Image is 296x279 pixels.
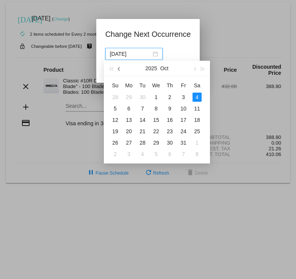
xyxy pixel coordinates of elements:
[124,93,133,102] div: 29
[108,79,122,91] th: Sun
[124,138,133,147] div: 27
[163,79,177,91] th: Thu
[136,114,149,126] td: 10/14/2025
[163,126,177,137] td: 10/23/2025
[149,114,163,126] td: 10/15/2025
[136,126,149,137] td: 10/21/2025
[179,138,188,147] div: 31
[193,115,202,125] div: 18
[122,126,136,137] td: 10/20/2025
[165,127,174,136] div: 23
[190,114,204,126] td: 10/18/2025
[111,93,120,102] div: 28
[111,138,120,147] div: 26
[124,115,133,125] div: 13
[152,150,161,159] div: 5
[190,103,204,114] td: 10/11/2025
[138,104,147,113] div: 7
[149,148,163,160] td: 11/5/2025
[177,114,190,126] td: 10/17/2025
[177,79,190,91] th: Fri
[190,61,198,76] button: Next month (PageDown)
[115,61,124,76] button: Previous month (PageUp)
[122,91,136,103] td: 9/29/2025
[111,150,120,159] div: 2
[193,104,202,113] div: 11
[190,79,204,91] th: Sat
[149,79,163,91] th: Wed
[177,137,190,148] td: 10/31/2025
[108,137,122,148] td: 10/26/2025
[108,126,122,137] td: 10/19/2025
[152,93,161,102] div: 1
[193,150,202,159] div: 8
[163,103,177,114] td: 10/9/2025
[190,91,204,103] td: 10/4/2025
[165,104,174,113] div: 9
[149,126,163,137] td: 10/22/2025
[152,127,161,136] div: 22
[138,115,147,125] div: 14
[177,103,190,114] td: 10/10/2025
[122,148,136,160] td: 11/3/2025
[122,137,136,148] td: 10/27/2025
[149,103,163,114] td: 10/8/2025
[122,114,136,126] td: 10/13/2025
[179,104,188,113] div: 10
[177,148,190,160] td: 11/7/2025
[165,93,174,102] div: 2
[190,126,204,137] td: 10/25/2025
[108,91,122,103] td: 9/28/2025
[124,104,133,113] div: 6
[111,104,120,113] div: 5
[136,103,149,114] td: 10/7/2025
[111,127,120,136] div: 19
[108,148,122,160] td: 11/2/2025
[199,61,207,76] button: Next year (Control + right)
[179,150,188,159] div: 7
[179,127,188,136] div: 24
[146,61,157,76] button: 2025
[149,91,163,103] td: 10/1/2025
[136,79,149,91] th: Tue
[136,137,149,148] td: 10/28/2025
[193,138,202,147] div: 1
[108,114,122,126] td: 10/12/2025
[138,93,147,102] div: 30
[163,148,177,160] td: 11/6/2025
[193,93,202,102] div: 4
[163,114,177,126] td: 10/16/2025
[138,127,147,136] div: 21
[160,61,169,76] button: Oct
[190,148,204,160] td: 11/8/2025
[179,93,188,102] div: 3
[193,127,202,136] div: 25
[190,137,204,148] td: 11/1/2025
[177,126,190,137] td: 10/24/2025
[105,28,191,40] h1: Change Next Occurrence
[163,137,177,148] td: 10/30/2025
[179,115,188,125] div: 17
[108,103,122,114] td: 10/5/2025
[136,148,149,160] td: 11/4/2025
[149,137,163,148] td: 10/29/2025
[136,91,149,103] td: 9/30/2025
[138,138,147,147] div: 28
[177,91,190,103] td: 10/3/2025
[122,103,136,114] td: 10/6/2025
[152,115,161,125] div: 15
[110,50,151,58] input: Select date
[165,115,174,125] div: 16
[124,127,133,136] div: 20
[163,91,177,103] td: 10/2/2025
[165,138,174,147] div: 30
[124,150,133,159] div: 3
[152,138,161,147] div: 29
[107,61,115,76] button: Last year (Control + left)
[138,150,147,159] div: 4
[122,79,136,91] th: Mon
[165,150,174,159] div: 6
[152,104,161,113] div: 8
[111,115,120,125] div: 12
